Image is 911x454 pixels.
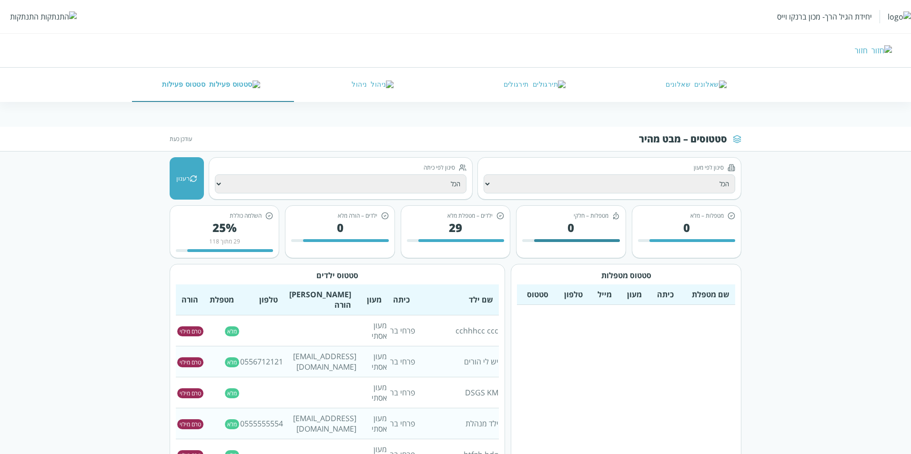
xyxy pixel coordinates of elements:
[387,377,415,408] td: פרחי בר
[522,220,619,235] div: 0
[638,220,735,235] div: 0
[10,11,39,22] div: התנתקות
[415,346,499,377] td: יש לי הורים
[777,11,872,22] div: יחידת הגיל הרך- מכון ברנקו וייס
[357,408,387,439] td: מעון אסתי
[387,346,415,377] td: פרחי בר
[177,419,203,429] span: טרם מילוי
[387,284,415,315] th: כיתה
[533,81,566,89] img: תירגולים
[455,68,617,102] button: תירגולים
[415,284,499,315] th: שם ילד
[176,220,273,235] div: 25%
[176,270,499,281] h2: סטטוס ילדים
[291,220,388,235] div: 0
[855,45,868,56] div: חזור
[204,284,240,315] th: מטפלת
[387,315,415,346] td: פרחי בר
[291,212,388,220] div: ילדים – הורה מלא
[517,270,735,281] h2: סטטוס מטפלות
[679,284,735,305] th: שם מטפלת
[357,346,387,377] td: מעון אסתי
[415,408,499,439] td: ילד מנהלת
[176,284,204,315] th: הורה
[240,408,283,439] td: 0555555554
[415,377,499,408] td: DSGS KM
[522,212,619,220] div: מטפלות – חלקי
[554,284,588,305] th: טלפון
[871,45,892,56] img: חזור
[176,212,273,220] div: השלמה כוללת
[371,81,394,89] img: ניהול
[177,388,203,398] span: טרם מילוי
[170,157,204,200] button: רענון
[484,163,735,172] div: סינון לפי מעון
[294,68,455,102] button: ניהול
[225,419,239,429] span: מלא
[588,284,617,305] th: מייל
[407,212,504,220] div: ילדים – מטפלת מלא
[357,284,387,315] th: מעון
[40,11,77,22] img: התנתקות
[694,81,727,89] img: שאלונים
[177,326,203,336] span: טרם מילוי
[638,212,735,220] div: מטפלות – מלא
[170,135,192,143] span: עודכן כעת
[176,237,273,245] div: 29 מתוך 118
[639,132,727,145] h1: סטטוסים – מבט מהיר
[225,326,239,336] span: מלא
[648,284,679,305] th: כיתה
[240,284,283,315] th: טלפון
[407,220,504,235] div: 29
[387,408,415,439] td: פרחי בר
[617,284,648,305] th: מעון
[132,68,294,102] button: סטטוס פעילות
[357,377,387,408] td: מעון אסתי
[225,388,239,398] span: מלא
[209,81,260,89] img: סטטוס פעילות
[617,68,779,102] button: שאלונים
[283,284,357,315] th: [PERSON_NAME] הורה
[283,346,357,377] td: [EMAIL_ADDRESS][DOMAIN_NAME]
[240,346,283,377] td: 0556712121
[283,408,357,439] td: [EMAIL_ADDRESS][DOMAIN_NAME]
[415,315,499,346] td: cchhhcc ccc
[177,357,203,367] span: טרם מילוי
[517,284,554,305] th: סטטוס
[215,163,466,172] div: סינון לפי כיתה
[357,315,387,346] td: מעון אסתי
[225,357,239,367] span: מלא
[888,11,911,22] img: logo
